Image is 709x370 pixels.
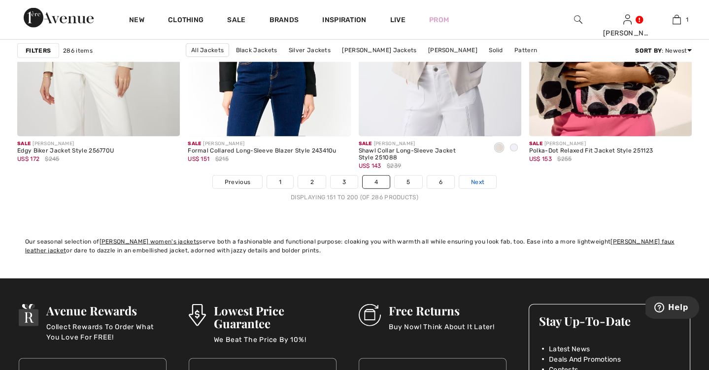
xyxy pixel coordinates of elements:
[635,46,692,55] div: : Newest
[529,148,653,154] div: Polka-Dot Relaxed Fit Jacket Style 251123
[506,140,521,156] div: Vanilla 30
[24,8,94,28] img: 1ère Avenue
[215,154,229,163] span: $215
[363,176,390,188] a: 4
[188,141,201,147] span: Sale
[214,335,337,354] p: We Beat The Price By 10%!
[17,175,692,202] nav: Page navigation
[574,14,582,26] img: search the website
[359,148,484,161] div: Shawl Collar Long-Sleeve Jacket Style 251088
[188,140,336,148] div: [PERSON_NAME]
[390,15,405,25] a: Live
[63,46,93,55] span: 286 items
[25,237,684,255] div: Our seasonal selection of serve both a fashionable and functional purpose: cloaking you with warm...
[623,15,632,24] a: Sign In
[231,44,282,57] a: Black Jackets
[459,176,496,188] a: Next
[652,14,701,26] a: 1
[557,154,572,163] span: $255
[270,16,299,26] a: Brands
[17,140,114,148] div: [PERSON_NAME]
[471,178,484,186] span: Next
[46,304,167,317] h3: Avenue Rewards
[686,15,688,24] span: 1
[100,238,200,245] a: [PERSON_NAME] women's jackets
[17,193,692,202] div: Displaying 151 to 200 (of 286 products)
[509,44,542,57] a: Pattern
[427,176,454,188] a: 6
[17,155,39,162] span: US$ 172
[359,304,381,326] img: Free Returns
[337,44,421,57] a: [PERSON_NAME] Jackets
[186,43,229,57] a: All Jackets
[529,140,653,148] div: [PERSON_NAME]
[189,304,205,326] img: Lowest Price Guarantee
[635,47,662,54] strong: Sort By
[168,16,203,26] a: Clothing
[429,15,449,25] a: Prom
[225,178,250,186] span: Previous
[359,140,484,148] div: [PERSON_NAME]
[623,14,632,26] img: My Info
[322,16,366,26] span: Inspiration
[359,141,372,147] span: Sale
[645,296,699,321] iframe: Opens a widget where you can find more information
[19,304,38,326] img: Avenue Rewards
[389,322,495,341] p: Buy Now! Think About It Later!
[227,16,245,26] a: Sale
[17,141,31,147] span: Sale
[331,176,358,188] a: 3
[529,155,552,162] span: US$ 153
[188,148,336,154] div: Formal Collared Long-Sleeve Blazer Style 243410u
[25,238,675,254] a: [PERSON_NAME] faux leather jacket
[423,44,482,57] a: [PERSON_NAME]
[603,28,651,38] div: [PERSON_NAME]
[387,161,401,170] span: $239
[188,155,209,162] span: US$ 151
[395,176,422,188] a: 5
[673,14,681,26] img: My Bag
[284,44,336,57] a: Silver Jackets
[214,304,337,330] h3: Lowest Price Guarantee
[213,176,262,188] a: Previous
[484,44,508,57] a: Solid
[492,140,506,156] div: Moonstone
[26,46,51,55] strong: Filters
[529,141,542,147] span: Sale
[539,314,680,327] h3: Stay Up-To-Date
[46,322,167,341] p: Collect Rewards To Order What You Love For FREE!
[267,176,293,188] a: 1
[45,154,59,163] span: $245
[359,162,381,169] span: US$ 143
[298,176,325,188] a: 2
[389,304,495,317] h3: Free Returns
[549,344,590,354] span: Latest News
[17,148,114,154] div: Edgy Biker Jacket Style 256770U
[129,16,144,26] a: New
[549,354,621,365] span: Deals And Promotions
